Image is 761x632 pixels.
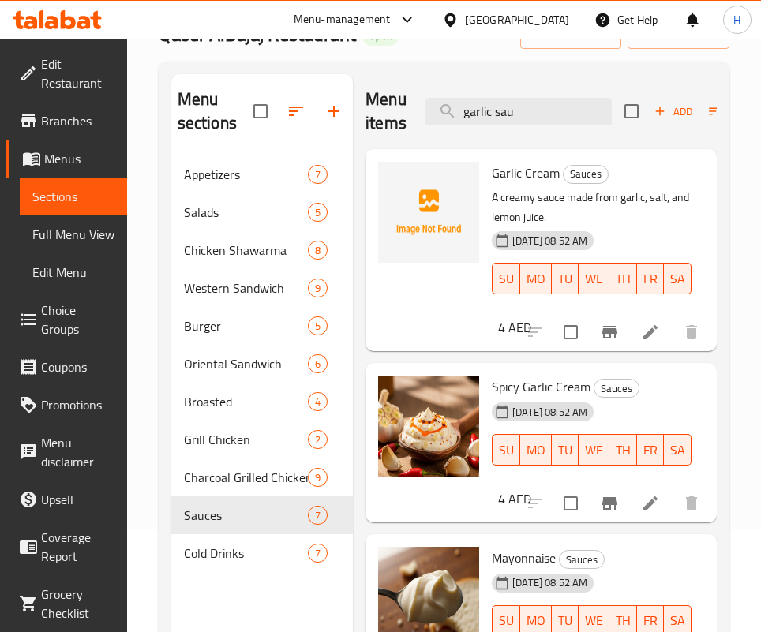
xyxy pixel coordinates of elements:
span: WE [585,609,603,632]
div: [GEOGRAPHIC_DATA] [465,11,569,28]
span: 2 [309,432,327,447]
button: TH [609,434,637,466]
span: MO [527,609,545,632]
div: Menu-management [294,10,391,29]
button: TU [552,434,579,466]
p: A creamy sauce made from garlic, salt, and lemon juice. [492,188,692,227]
div: Broasted4 [171,383,353,421]
a: Menu disclaimer [6,424,127,481]
span: Grocery Checklist [41,585,114,623]
span: Sauces [594,380,639,398]
span: Garlic Cream [492,161,560,185]
div: Burger5 [171,307,353,345]
span: Sections [32,187,114,206]
span: TH [616,439,631,462]
div: Chicken Shawarma8 [171,231,353,269]
span: Coverage Report [41,528,114,566]
button: SU [492,263,520,294]
span: import [533,24,609,44]
span: Choice Groups [41,301,114,338]
span: [DATE] 08:52 AM [506,575,594,590]
button: SA [664,434,692,466]
button: MO [520,263,552,294]
span: Appetizers [184,165,308,184]
span: FR [643,439,658,462]
button: Sort [705,99,756,124]
span: Coupons [41,357,114,376]
span: 7 [309,546,327,561]
div: Appetizers7 [171,155,353,193]
a: Edit menu item [641,323,660,342]
span: Burger [184,316,308,335]
button: Branch-specific-item [590,484,628,522]
h6: 4 AED [498,316,531,338]
span: SA [670,267,685,290]
div: Western Sandwich9 [171,269,353,307]
a: Grocery Checklist [6,575,127,632]
a: Upsell [6,481,127,518]
a: Menus [6,140,127,178]
span: SA [670,439,685,462]
span: Menus [44,149,114,168]
button: Add section [315,92,353,130]
div: Grill Chicken2 [171,421,353,458]
span: SA [670,609,685,632]
div: Sauces7 [171,496,353,534]
span: WE [585,267,603,290]
span: Add item [648,99,699,124]
span: 7 [309,508,327,523]
a: Full Menu View [20,215,127,253]
span: Sort [709,103,752,121]
span: Branches [41,111,114,130]
img: Garlic Cream [378,162,479,263]
span: Menu disclaimer [41,433,114,471]
div: Salads5 [171,193,353,231]
input: search [425,98,612,125]
span: Full Menu View [32,225,114,244]
span: 9 [309,281,327,296]
a: Edit menu item [641,494,660,513]
div: Charcoal Grilled Chicken [184,468,308,487]
span: TU [558,267,572,290]
span: SU [499,267,514,290]
span: TU [558,439,572,462]
span: SU [499,609,514,632]
span: Upsell [41,490,114,509]
div: Cold Drinks7 [171,534,353,572]
button: FR [637,263,664,294]
h2: Menu items [366,88,407,135]
span: MO [527,439,545,462]
a: Sections [20,178,127,215]
span: 5 [309,319,327,334]
span: 6 [309,357,327,372]
span: MO [527,267,545,290]
div: items [308,165,328,184]
span: TH [616,609,631,632]
button: delete [673,313,710,351]
div: items [308,544,328,563]
div: Oriental Sandwich6 [171,345,353,383]
span: Salads [184,203,308,222]
span: Select to update [554,487,587,520]
span: Promotions [41,395,114,414]
span: Sauces [564,165,608,183]
span: Sauces [184,506,308,525]
div: items [308,468,328,487]
button: FR [637,434,664,466]
button: WE [579,434,609,466]
a: Edit Menu [20,253,127,291]
span: Oriental Sandwich [184,354,308,373]
span: export [640,24,717,44]
span: Spicy Garlic Cream [492,375,590,398]
span: TU [558,609,572,632]
button: WE [579,263,609,294]
a: Edit Restaurant [6,45,127,102]
button: Add [648,99,699,124]
span: Broasted [184,392,308,411]
button: SA [664,263,692,294]
h6: 4 AED [498,488,531,510]
span: SU [499,439,514,462]
span: 5 [309,205,327,220]
span: Edit Menu [32,263,114,282]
